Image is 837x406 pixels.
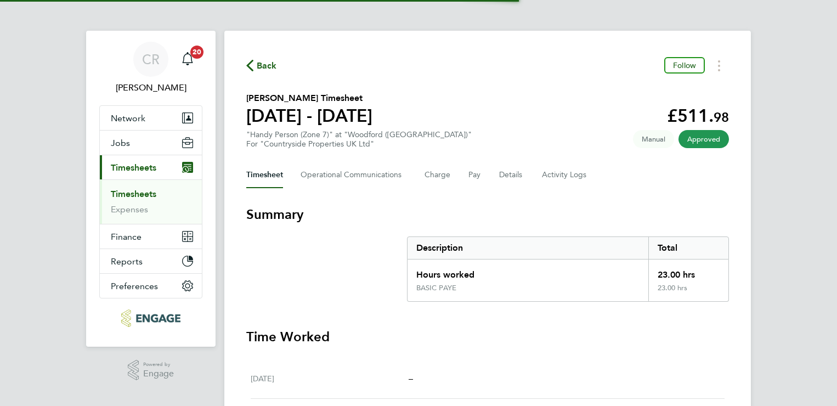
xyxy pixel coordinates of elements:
[246,105,372,127] h1: [DATE] - [DATE]
[409,373,413,384] span: –
[246,206,729,223] h3: Summary
[468,162,482,188] button: Pay
[673,60,696,70] span: Follow
[407,236,729,302] div: Summary
[142,52,160,66] span: CR
[246,59,277,72] button: Back
[111,162,156,173] span: Timesheets
[99,42,202,94] a: CR[PERSON_NAME]
[667,105,729,126] app-decimal: £511.
[416,284,456,292] div: BASIC PAYE
[542,162,588,188] button: Activity Logs
[408,260,648,284] div: Hours worked
[111,281,158,291] span: Preferences
[111,113,145,123] span: Network
[648,260,728,284] div: 23.00 hrs
[100,131,202,155] button: Jobs
[257,59,277,72] span: Back
[100,274,202,298] button: Preferences
[499,162,524,188] button: Details
[246,328,729,346] h3: Time Worked
[100,249,202,273] button: Reports
[246,92,372,105] h2: [PERSON_NAME] Timesheet
[301,162,407,188] button: Operational Communications
[425,162,451,188] button: Charge
[714,109,729,125] span: 98
[121,309,180,327] img: northbuildrecruit-logo-retina.png
[648,237,728,259] div: Total
[408,237,648,259] div: Description
[99,309,202,327] a: Go to home page
[246,130,472,149] div: "Handy Person (Zone 7)" at "Woodford ([GEOGRAPHIC_DATA])"
[678,130,729,148] span: This timesheet has been approved.
[709,57,729,74] button: Timesheets Menu
[251,372,409,385] div: [DATE]
[111,138,130,148] span: Jobs
[100,179,202,224] div: Timesheets
[111,189,156,199] a: Timesheets
[100,224,202,249] button: Finance
[664,57,705,74] button: Follow
[143,360,174,369] span: Powered by
[86,31,216,347] nav: Main navigation
[111,232,142,242] span: Finance
[246,139,472,149] div: For "Countryside Properties UK Ltd"
[177,42,199,77] a: 20
[99,81,202,94] span: Callum Riley
[100,155,202,179] button: Timesheets
[111,204,148,215] a: Expenses
[190,46,203,59] span: 20
[128,360,174,381] a: Powered byEngage
[633,130,674,148] span: This timesheet was manually created.
[100,106,202,130] button: Network
[648,284,728,301] div: 23.00 hrs
[143,369,174,379] span: Engage
[246,162,283,188] button: Timesheet
[111,256,143,267] span: Reports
